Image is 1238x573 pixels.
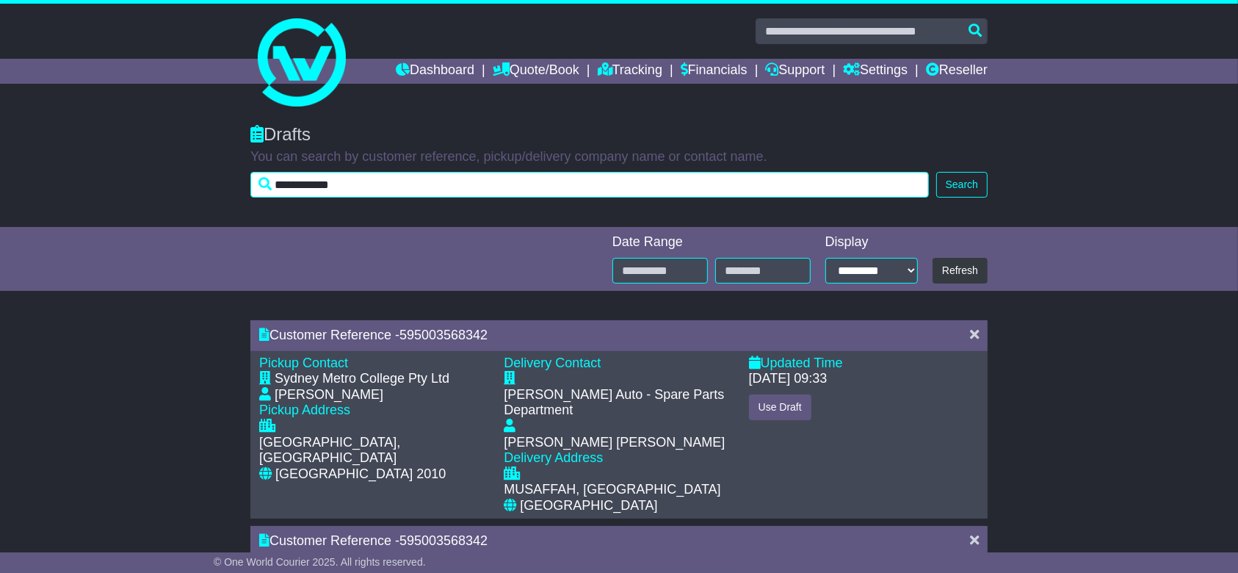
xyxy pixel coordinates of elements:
[214,556,426,568] span: © One World Courier 2025. All rights reserved.
[259,356,348,370] span: Pickup Contact
[749,394,811,420] button: Use Draft
[250,149,988,165] p: You can search by customer reference, pickup/delivery company name or contact name.
[275,371,449,387] div: Sydney Metro College Pty Ltd
[926,59,988,84] a: Reseller
[825,234,918,251] div: Display
[504,387,734,419] div: [PERSON_NAME] Auto - Spare Parts Department
[749,356,979,372] div: Updated Time
[275,387,383,403] div: [PERSON_NAME]
[399,533,488,548] span: 595003568342
[765,59,825,84] a: Support
[259,435,489,466] div: [GEOGRAPHIC_DATA], [GEOGRAPHIC_DATA]
[504,482,720,498] div: MUSAFFAH, [GEOGRAPHIC_DATA]
[936,172,988,198] button: Search
[933,258,988,284] button: Refresh
[504,356,601,370] span: Delivery Contact
[399,328,488,342] span: 595003568342
[749,371,828,387] div: [DATE] 09:33
[250,124,988,145] div: Drafts
[598,59,662,84] a: Tracking
[259,403,350,417] span: Pickup Address
[493,59,579,84] a: Quote/Book
[259,328,955,344] div: Customer Reference -
[612,234,811,251] div: Date Range
[504,450,603,465] span: Delivery Address
[275,466,446,483] div: [GEOGRAPHIC_DATA] 2010
[396,59,474,84] a: Dashboard
[520,498,657,514] div: [GEOGRAPHIC_DATA]
[843,59,908,84] a: Settings
[681,59,747,84] a: Financials
[259,533,955,549] div: Customer Reference -
[504,435,725,451] div: [PERSON_NAME] [PERSON_NAME]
